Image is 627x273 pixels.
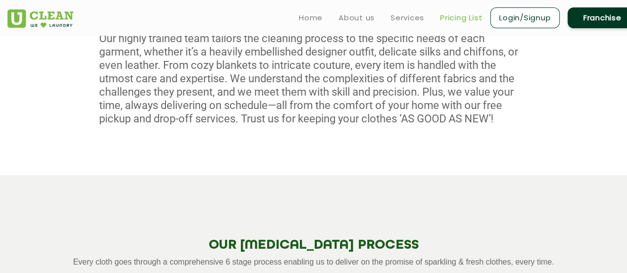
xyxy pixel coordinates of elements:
a: Services [391,12,424,24]
a: Home [299,12,323,24]
a: Pricing List [440,12,482,24]
img: UClean Laundry and Dry Cleaning [7,9,73,28]
a: About us [339,12,375,24]
a: Login/Signup [490,7,560,28]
